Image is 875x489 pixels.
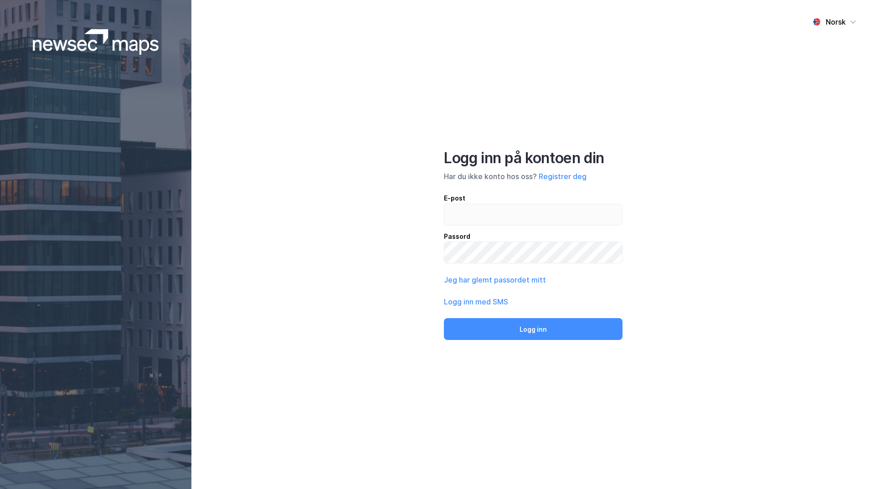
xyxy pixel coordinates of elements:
[444,296,508,307] button: Logg inn med SMS
[444,318,623,340] button: Logg inn
[444,171,623,182] div: Har du ikke konto hos oss?
[33,29,159,55] img: logoWhite.bf58a803f64e89776f2b079ca2356427.svg
[539,171,587,182] button: Registrer deg
[444,231,623,242] div: Passord
[444,274,546,285] button: Jeg har glemt passordet mitt
[444,149,623,167] div: Logg inn på kontoen din
[826,16,846,27] div: Norsk
[444,193,623,204] div: E-post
